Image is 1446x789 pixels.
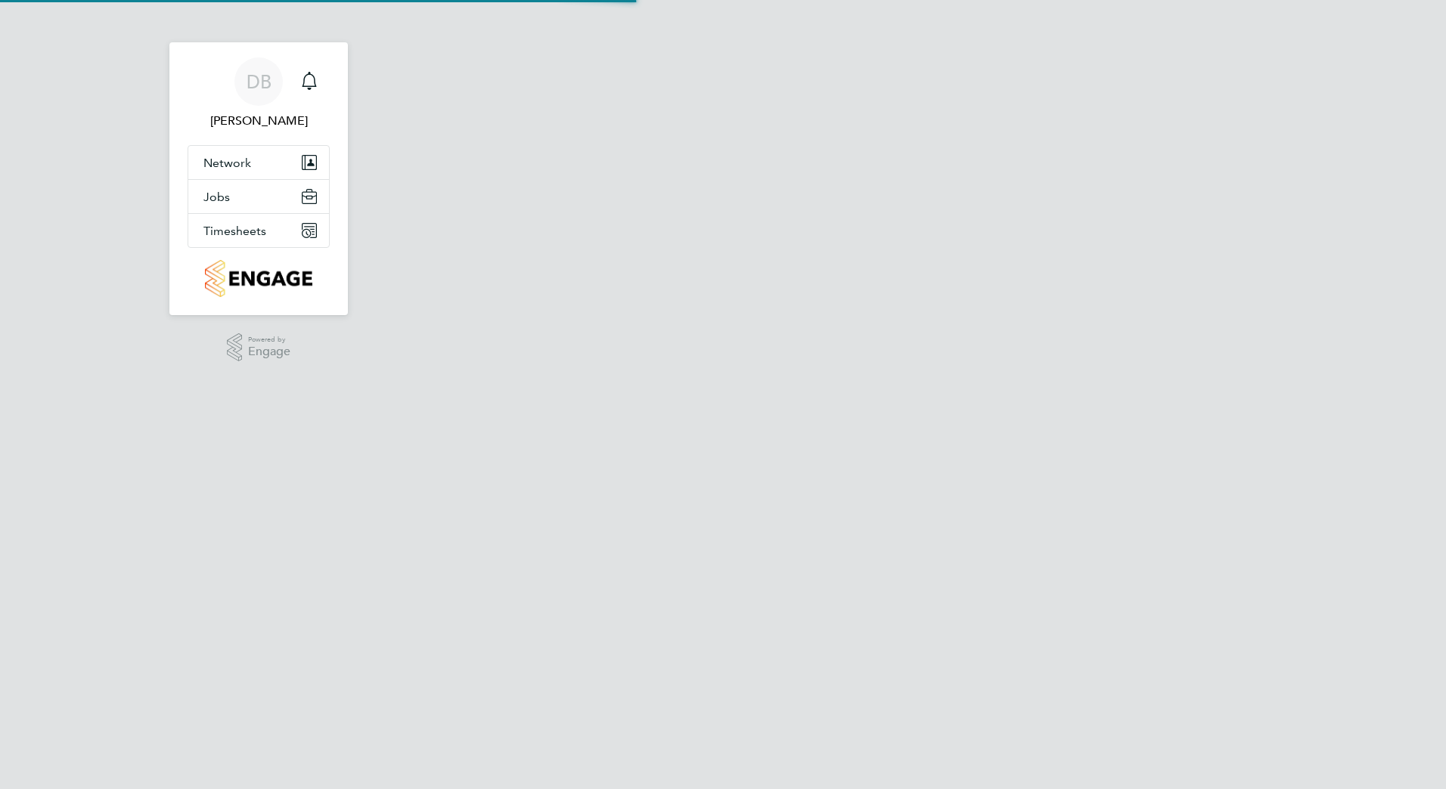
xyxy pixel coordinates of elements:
span: Dan Badger [188,112,330,130]
a: DB[PERSON_NAME] [188,57,330,130]
button: Network [188,146,329,179]
span: Network [203,156,251,170]
span: Powered by [248,333,290,346]
a: Go to home page [188,260,330,297]
button: Jobs [188,180,329,213]
nav: Main navigation [169,42,348,315]
span: Jobs [203,190,230,204]
a: Powered byEngage [227,333,291,362]
button: Timesheets [188,214,329,247]
img: countryside-properties-logo-retina.png [205,260,312,297]
span: Timesheets [203,224,266,238]
span: DB [247,72,272,91]
span: Engage [248,345,290,358]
